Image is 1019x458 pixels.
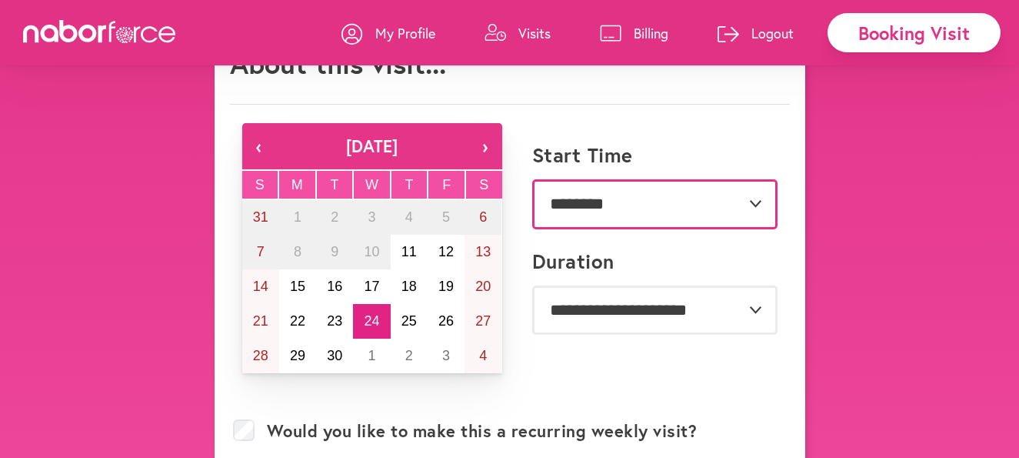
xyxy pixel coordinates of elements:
button: September 4, 2025 [391,200,428,235]
abbr: September 5, 2025 [442,209,450,225]
abbr: September 11, 2025 [401,244,417,259]
label: Start Time [532,143,633,167]
button: September 24, 2025 [353,304,390,339]
abbr: October 4, 2025 [479,348,487,363]
button: September 22, 2025 [279,304,316,339]
button: September 1, 2025 [279,200,316,235]
a: Visits [485,10,551,56]
abbr: September 8, 2025 [294,244,301,259]
button: › [468,123,502,169]
abbr: September 22, 2025 [290,313,305,329]
button: September 19, 2025 [428,269,465,304]
button: October 4, 2025 [465,339,501,373]
abbr: September 27, 2025 [475,313,491,329]
abbr: September 1, 2025 [294,209,301,225]
button: October 2, 2025 [391,339,428,373]
abbr: September 19, 2025 [438,279,454,294]
abbr: September 30, 2025 [327,348,342,363]
button: September 28, 2025 [242,339,279,373]
abbr: September 12, 2025 [438,244,454,259]
abbr: Sunday [255,177,265,192]
abbr: September 6, 2025 [479,209,487,225]
button: September 29, 2025 [279,339,316,373]
abbr: September 9, 2025 [331,244,338,259]
abbr: September 28, 2025 [253,348,268,363]
abbr: Wednesday [365,177,378,192]
button: August 31, 2025 [242,200,279,235]
abbr: September 21, 2025 [253,313,268,329]
button: October 1, 2025 [353,339,390,373]
button: September 27, 2025 [465,304,501,339]
abbr: September 23, 2025 [327,313,342,329]
h1: About this visit... [230,47,446,80]
p: Logout [751,24,794,42]
button: September 12, 2025 [428,235,465,269]
button: September 10, 2025 [353,235,390,269]
abbr: September 14, 2025 [253,279,268,294]
a: My Profile [341,10,435,56]
abbr: September 17, 2025 [364,279,379,294]
button: September 25, 2025 [391,304,428,339]
button: September 18, 2025 [391,269,428,304]
abbr: September 10, 2025 [364,244,379,259]
abbr: Friday [442,177,451,192]
abbr: October 2, 2025 [405,348,413,363]
abbr: September 18, 2025 [401,279,417,294]
button: September 13, 2025 [465,235,501,269]
button: September 21, 2025 [242,304,279,339]
button: September 17, 2025 [353,269,390,304]
button: September 30, 2025 [316,339,353,373]
button: ‹ [242,123,276,169]
button: September 9, 2025 [316,235,353,269]
abbr: October 3, 2025 [442,348,450,363]
abbr: Monday [291,177,303,192]
button: September 6, 2025 [465,200,501,235]
abbr: September 16, 2025 [327,279,342,294]
button: September 26, 2025 [428,304,465,339]
abbr: September 3, 2025 [368,209,375,225]
button: September 11, 2025 [391,235,428,269]
button: September 7, 2025 [242,235,279,269]
abbr: Saturday [479,177,488,192]
abbr: October 1, 2025 [368,348,375,363]
button: September 23, 2025 [316,304,353,339]
abbr: Thursday [405,177,414,192]
button: September 5, 2025 [428,200,465,235]
abbr: Tuesday [330,177,338,192]
abbr: September 7, 2025 [257,244,265,259]
abbr: September 13, 2025 [475,244,491,259]
p: Visits [518,24,551,42]
label: Duration [532,249,614,273]
button: September 20, 2025 [465,269,501,304]
button: September 15, 2025 [279,269,316,304]
abbr: September 24, 2025 [364,313,379,329]
button: September 16, 2025 [316,269,353,304]
abbr: September 26, 2025 [438,313,454,329]
div: Booking Visit [828,13,1001,52]
abbr: September 2, 2025 [331,209,338,225]
button: September 8, 2025 [279,235,316,269]
button: September 14, 2025 [242,269,279,304]
a: Billing [600,10,668,56]
p: My Profile [375,24,435,42]
p: Billing [634,24,668,42]
abbr: September 15, 2025 [290,279,305,294]
button: September 2, 2025 [316,200,353,235]
button: [DATE] [276,123,468,169]
abbr: September 20, 2025 [475,279,491,294]
abbr: September 25, 2025 [401,313,417,329]
abbr: September 4, 2025 [405,209,413,225]
abbr: August 31, 2025 [253,209,268,225]
button: September 3, 2025 [353,200,390,235]
button: October 3, 2025 [428,339,465,373]
label: Would you like to make this a recurring weekly visit? [267,421,698,441]
abbr: September 29, 2025 [290,348,305,363]
a: Logout [718,10,794,56]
